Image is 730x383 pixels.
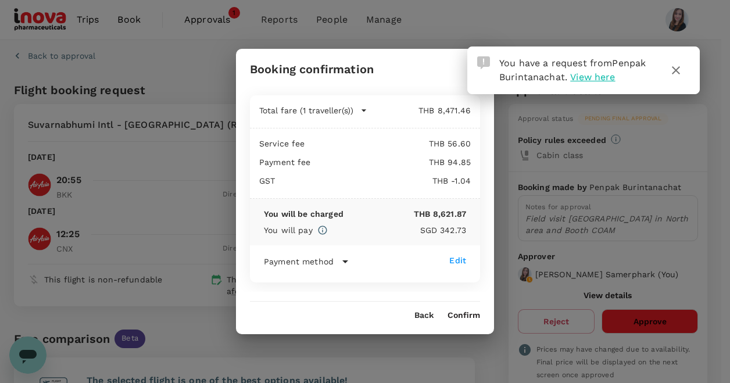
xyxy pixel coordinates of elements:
[275,175,471,187] p: THB -1.04
[305,138,471,149] p: THB 56.60
[264,208,343,220] p: You will be charged
[570,71,615,83] span: View here
[264,224,313,236] p: You will pay
[367,105,471,116] p: THB 8,471.46
[449,255,466,266] div: Edit
[499,58,646,83] span: You have a request from .
[259,105,367,116] button: Total fare (1 traveller(s))
[343,208,466,220] p: THB 8,621.87
[414,311,434,320] button: Back
[250,63,374,76] h3: Booking confirmation
[259,156,311,168] p: Payment fee
[259,105,353,116] p: Total fare (1 traveller(s))
[259,138,305,149] p: Service fee
[328,224,466,236] p: SGD 342.73
[477,56,490,69] img: Approval Request
[264,256,334,267] p: Payment method
[259,175,275,187] p: GST
[311,156,471,168] p: THB 94.85
[448,311,480,320] button: Confirm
